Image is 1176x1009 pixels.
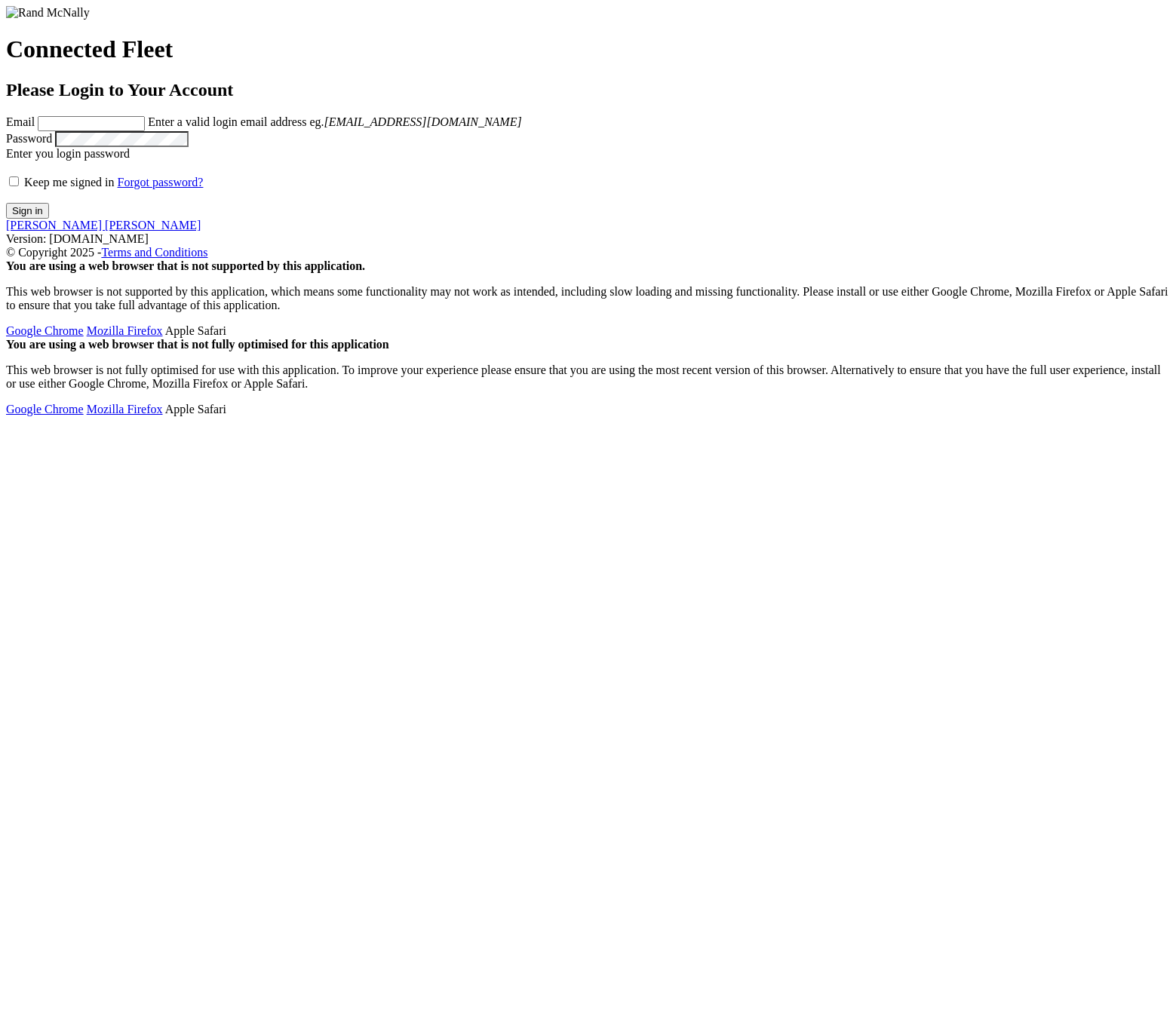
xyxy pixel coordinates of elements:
[165,324,226,337] span: Safari
[6,6,90,20] img: Rand McNally
[24,176,115,189] span: Keep me signed in
[6,246,1170,259] div: © Copyright 2025 -
[165,403,226,416] span: Safari
[118,176,204,189] a: Forgot password?
[6,115,35,128] label: Email
[6,203,49,219] button: Sign in
[6,232,1170,246] div: Version: [DOMAIN_NAME]
[87,403,163,416] a: Mozilla Firefox
[6,219,201,232] a: [PERSON_NAME] [PERSON_NAME]
[6,132,52,145] label: Password
[6,259,365,272] strong: You are using a web browser that is not supported by this application.
[6,338,389,351] strong: You are using a web browser that is not fully optimised for this application
[6,363,1170,391] p: This web browser is not fully optimised for use with this application. To improve your experience...
[148,115,521,128] span: Enter a valid login email address eg.
[6,35,1170,63] h1: Connected Fleet
[324,115,521,128] em: [EMAIL_ADDRESS][DOMAIN_NAME]
[6,6,1170,219] form: main
[9,176,19,186] input: Keep me signed in
[6,285,1170,312] p: This web browser is not supported by this application, which means some functionality may not wor...
[6,403,84,416] a: Google Chrome
[6,324,84,337] a: Google Chrome
[87,324,163,337] a: Mozilla Firefox
[101,246,207,259] a: Terms and Conditions
[6,80,1170,100] h2: Please Login to Your Account
[6,147,130,160] span: Enter you login password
